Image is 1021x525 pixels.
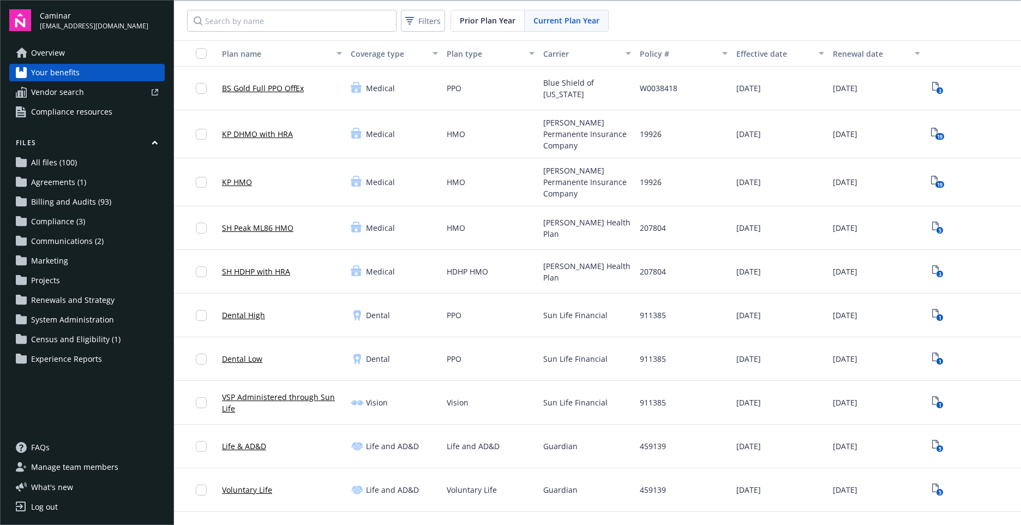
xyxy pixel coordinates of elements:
[833,128,857,140] span: [DATE]
[9,83,165,101] a: Vendor search
[833,397,857,408] span: [DATE]
[196,266,207,277] input: Toggle Row Selected
[366,82,395,94] span: Medical
[929,438,946,455] a: View Plan Documents
[187,10,397,32] input: Search by name
[938,489,941,496] text: 5
[736,440,761,452] span: [DATE]
[31,154,77,171] span: All files (100)
[366,128,395,140] span: Medical
[31,498,58,516] div: Log out
[31,458,118,476] span: Manage team members
[222,440,266,452] a: Life & AD&D
[929,350,946,368] span: View Plan Documents
[366,176,395,188] span: Medical
[222,222,293,234] a: SH Peak ML86 HMO
[9,154,165,171] a: All files (100)
[833,82,857,94] span: [DATE]
[222,309,265,321] a: Dental High
[9,350,165,368] a: Experience Reports
[640,48,716,59] div: Policy #
[929,126,946,143] a: View Plan Documents
[196,310,207,321] input: Toggle Row Selected
[938,87,941,94] text: 3
[833,48,909,59] div: Renewal date
[196,223,207,234] input: Toggle Row Selected
[403,13,443,29] span: Filters
[9,458,165,476] a: Manage team members
[222,128,293,140] a: KP DHMO with HRA
[640,82,677,94] span: W0038418
[31,44,65,62] span: Overview
[640,128,662,140] span: 19926
[9,439,165,456] a: FAQs
[222,176,252,188] a: KP HMO
[447,128,465,140] span: HMO
[9,272,165,289] a: Projects
[640,309,666,321] span: 911385
[833,176,857,188] span: [DATE]
[9,481,91,493] button: What's new
[31,64,80,81] span: Your benefits
[640,484,666,496] span: 459139
[366,440,419,452] span: Life and AD&D
[9,174,165,191] a: Agreements (1)
[31,83,84,101] span: Vendor search
[9,9,31,31] img: navigator-logo.svg
[539,40,635,67] button: Carrier
[222,82,304,94] a: BS Gold Full PPO OffEx
[31,252,68,270] span: Marketing
[31,193,111,211] span: Billing and Audits (93)
[9,232,165,250] a: Communications (2)
[9,138,165,152] button: Files
[9,311,165,329] a: System Administration
[640,397,666,408] span: 911385
[833,309,857,321] span: [DATE]
[929,219,946,237] a: View Plan Documents
[31,331,121,348] span: Census and Eligibility (1)
[929,307,946,324] a: View Plan Documents
[938,358,941,365] text: 1
[40,10,148,21] span: Caminar
[736,397,761,408] span: [DATE]
[222,48,330,59] div: Plan name
[222,484,272,496] a: Voluntary Life
[938,402,941,409] text: 1
[222,353,262,365] a: Dental Low
[351,48,427,59] div: Coverage type
[447,484,497,496] span: Voluntary Life
[9,331,165,348] a: Census and Eligibility (1)
[196,485,207,496] input: Toggle Row Selected
[929,263,946,281] a: View Plan Documents
[640,440,666,452] span: 459139
[543,353,608,365] span: Sun Life Financial
[218,40,346,67] button: Plan name
[828,40,925,67] button: Renewal date
[929,394,946,411] span: View Plan Documents
[31,291,115,309] span: Renewals and Strategy
[543,48,619,59] div: Carrier
[543,397,608,408] span: Sun Life Financial
[937,133,942,140] text: 19
[447,353,461,365] span: PPO
[640,266,666,277] span: 207804
[31,311,114,329] span: System Administration
[929,80,946,97] a: View Plan Documents
[31,439,50,456] span: FAQs
[833,353,857,365] span: [DATE]
[9,193,165,211] a: Billing and Audits (93)
[938,314,941,321] text: 1
[635,40,732,67] button: Policy #
[543,484,578,496] span: Guardian
[543,260,631,283] span: [PERSON_NAME] Health Plan
[543,217,631,240] span: [PERSON_NAME] Health Plan
[736,353,761,365] span: [DATE]
[736,266,761,277] span: [DATE]
[9,291,165,309] a: Renewals and Strategy
[222,266,290,277] a: SH HDHP with HRA
[736,222,761,234] span: [DATE]
[929,481,946,499] a: View Plan Documents
[938,227,941,234] text: 5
